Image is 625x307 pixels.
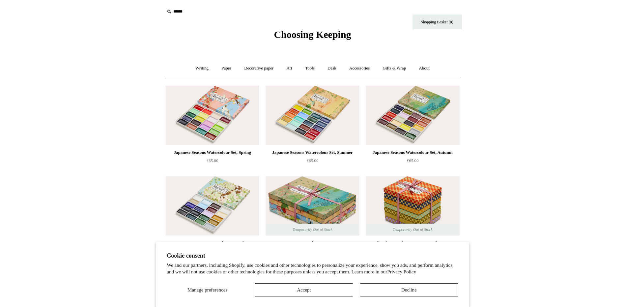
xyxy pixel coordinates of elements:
button: Decline [360,283,458,296]
a: Paper [215,60,237,77]
span: £65.00 [307,158,319,163]
img: Japanese Seasons Watercolour Set, Winter [166,176,259,236]
a: Decorative paper [238,60,279,77]
a: Choosing Keeping Retro Watercolour Set, Decades Collection Choosing Keeping Retro Watercolour Set... [366,176,459,236]
span: Manage preferences [187,287,227,293]
a: Japanese Seasons Watercolour Set, Summer Japanese Seasons Watercolour Set, Summer [266,86,359,145]
div: Choosing Keeping Retro Watercolour Set, Decades Collection [367,239,458,255]
span: Temporarily Out of Stock [386,224,439,236]
a: Writing [189,60,214,77]
a: Japanese Watercolour Set, 4 Seasons £260.00 [266,239,359,266]
div: Japanese Seasons Watercolour Set, Winter [167,239,258,247]
a: Japanese Seasons Watercolour Set, Winter Japanese Seasons Watercolour Set, Winter [166,176,259,236]
a: Art [281,60,298,77]
a: Choosing Keeping [274,34,351,39]
a: Privacy Policy [387,269,416,274]
a: About [413,60,436,77]
button: Accept [255,283,353,296]
div: Japanese Seasons Watercolour Set, Autumn [367,149,458,156]
img: Japanese Seasons Watercolour Set, Spring [166,86,259,145]
a: Tools [299,60,321,77]
span: Temporarily Out of Stock [286,224,339,236]
img: Japanese Seasons Watercolour Set, Autumn [366,86,459,145]
div: Japanese Seasons Watercolour Set, Summer [267,149,357,156]
a: Shopping Basket (0) [412,14,462,29]
div: Japanese Seasons Watercolour Set, Spring [167,149,258,156]
a: Japanese Watercolour Set, 4 Seasons Japanese Watercolour Set, 4 Seasons Temporarily Out of Stock [266,176,359,236]
img: Japanese Seasons Watercolour Set, Summer [266,86,359,145]
a: Japanese Seasons Watercolour Set, Autumn £65.00 [366,149,459,176]
a: Japanese Seasons Watercolour Set, Spring Japanese Seasons Watercolour Set, Spring [166,86,259,145]
span: Choosing Keeping [274,29,351,40]
button: Manage preferences [167,283,248,296]
span: £65.00 [407,158,419,163]
a: Desk [322,60,342,77]
div: Japanese Watercolour Set, 4 Seasons [267,239,357,247]
span: £65.00 [207,158,218,163]
img: Japanese Watercolour Set, 4 Seasons [266,176,359,236]
a: Japanese Seasons Watercolour Set, Summer £65.00 [266,149,359,176]
a: Japanese Seasons Watercolour Set, Autumn Japanese Seasons Watercolour Set, Autumn [366,86,459,145]
a: Japanese Seasons Watercolour Set, Winter £65.00 [166,239,259,266]
h2: Cookie consent [167,252,458,259]
img: Choosing Keeping Retro Watercolour Set, Decades Collection [366,176,459,236]
p: We and our partners, including Shopify, use cookies and other technologies to personalize your ex... [167,262,458,275]
a: Japanese Seasons Watercolour Set, Spring £65.00 [166,149,259,176]
a: Gifts & Wrap [377,60,412,77]
a: Accessories [343,60,376,77]
a: Choosing Keeping Retro Watercolour Set, Decades Collection £160.00 [366,239,459,266]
